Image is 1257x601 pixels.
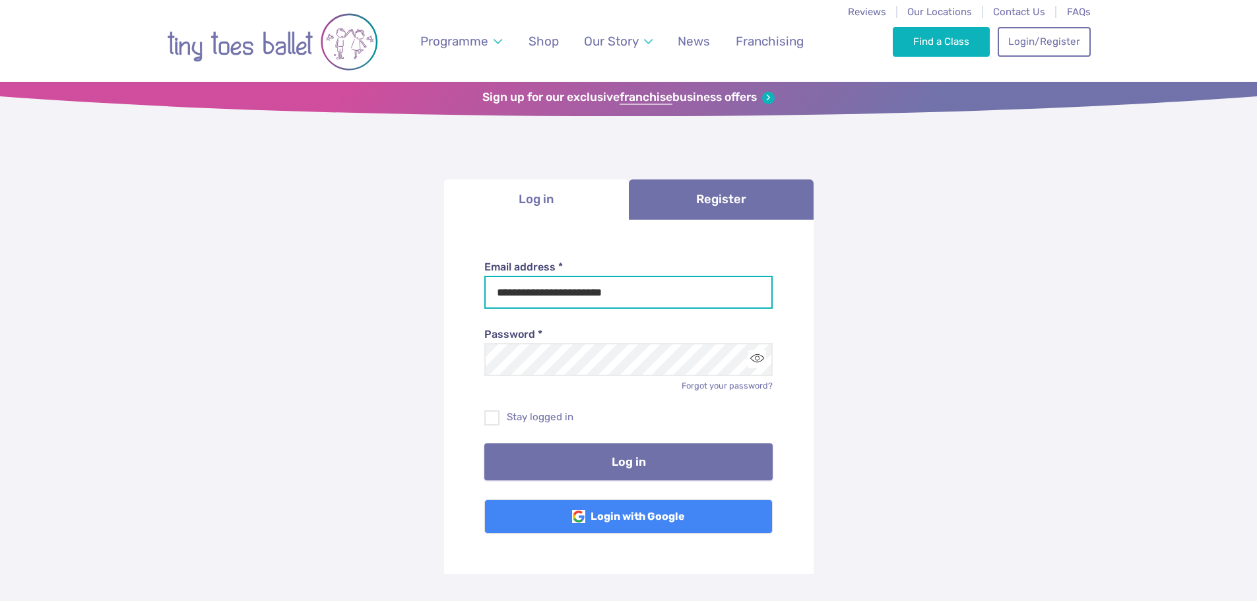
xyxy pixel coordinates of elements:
label: Email address * [484,260,773,274]
div: Log in [444,220,814,575]
strong: franchise [620,90,672,105]
a: Our Locations [907,6,972,18]
a: Find a Class [893,27,990,56]
a: Register [629,179,814,220]
label: Password * [484,327,773,342]
a: Sign up for our exclusivefranchisebusiness offers [482,90,775,105]
a: Forgot your password? [682,381,773,391]
label: Stay logged in [484,410,773,424]
a: Contact Us [993,6,1045,18]
a: Franchising [729,26,810,57]
a: News [672,26,717,57]
button: Toggle password visibility [748,350,766,368]
a: Login/Register [998,27,1090,56]
span: Shop [529,34,559,49]
span: Our Story [584,34,639,49]
img: Google Logo [572,510,585,523]
a: Our Story [577,26,659,57]
span: News [678,34,710,49]
img: tiny toes ballet [167,9,378,75]
a: Login with Google [484,499,773,534]
button: Log in [484,443,773,480]
a: Programme [414,26,508,57]
a: Shop [522,26,565,57]
span: Programme [420,34,488,49]
a: FAQs [1067,6,1091,18]
a: Reviews [848,6,886,18]
span: Franchising [736,34,804,49]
